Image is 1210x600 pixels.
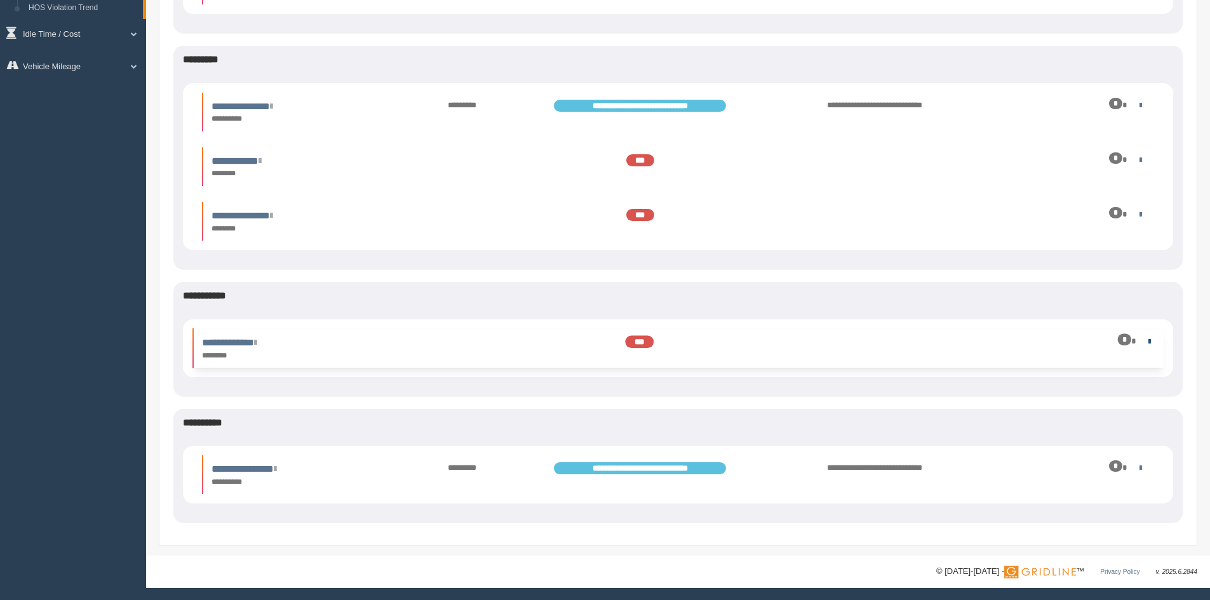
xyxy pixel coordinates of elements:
li: Expand [202,147,1154,186]
li: Expand [202,455,1154,494]
li: Expand [192,328,1164,368]
div: © [DATE]-[DATE] - ™ [936,565,1197,578]
span: v. 2025.6.2844 [1156,568,1197,575]
a: Privacy Policy [1100,568,1139,575]
li: Expand [202,93,1154,131]
li: Expand [202,202,1154,241]
img: Gridline [1004,566,1076,578]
